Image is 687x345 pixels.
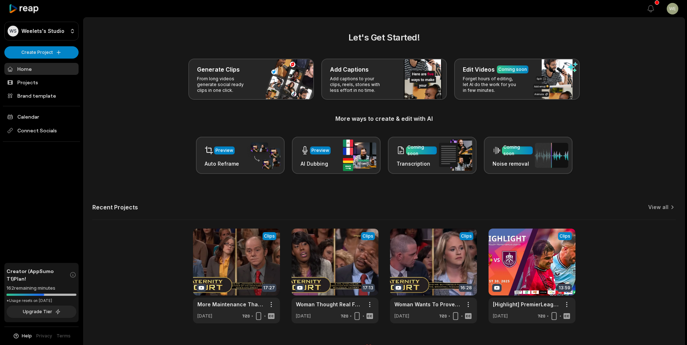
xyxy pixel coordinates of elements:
[4,63,79,75] a: Home
[330,65,369,74] h3: Add Captions
[92,204,138,211] h2: Recent Projects
[8,26,18,37] div: WS
[56,333,71,339] a: Terms
[197,76,253,93] p: From long videos generate social ready clips in one click.
[498,66,527,73] div: Coming soon
[311,147,329,154] div: Preview
[407,144,435,157] div: Coming soon
[21,28,64,34] p: Weelets's Studio
[493,160,533,167] h3: Noise removal
[7,298,76,303] div: *Usage resets on [DATE]
[92,31,676,44] h2: Let's Get Started!
[439,140,472,171] img: transcription.png
[4,90,79,102] a: Brand template
[648,204,669,211] a: View all
[197,65,240,74] h3: Generate Clips
[343,140,376,171] img: ai_dubbing.png
[7,306,76,318] button: Upgrade Tier
[36,333,52,339] a: Privacy
[330,76,386,93] p: Add captions to your clips, reels, stories with less effort in no time.
[463,65,495,74] h3: Edit Videos
[7,285,76,292] div: 162 remaining minutes
[301,160,331,167] h3: AI Dubbing
[463,76,519,93] p: Forget hours of editing, let AI do the work for you in few minutes.
[394,301,461,308] a: Woman Wants To Prove She Didn't Cheat With Her Ex (Full Episode) | Paternity Court
[4,46,79,59] button: Create Project
[397,160,437,167] h3: Transcription
[7,267,70,282] span: Creator (AppSumo T1) Plan!
[535,143,568,168] img: noise_removal.png
[4,111,79,123] a: Calendar
[296,301,363,308] a: Woman Thought Real Father Was In Prison (Full Episode) | Paternity Court
[92,114,676,123] h3: More ways to create & edit with AI
[13,333,32,339] button: Help
[22,333,32,339] span: Help
[247,141,280,170] img: auto_reframe.png
[503,144,531,157] div: Coming soon
[4,76,79,88] a: Projects
[197,301,264,308] a: More Maintenance Than Planned! Repair Man Could Be Child's Dad ( Full Episode) | Paternity Court
[215,147,233,154] div: Preview
[205,160,239,167] h3: Auto Reframe
[493,301,560,308] a: [Highlight] PremierLeague : แมนเชสเตอร์ ยูไนเต็ด vs เบิร์นลีย์ ([DATE])
[4,124,79,137] span: Connect Socials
